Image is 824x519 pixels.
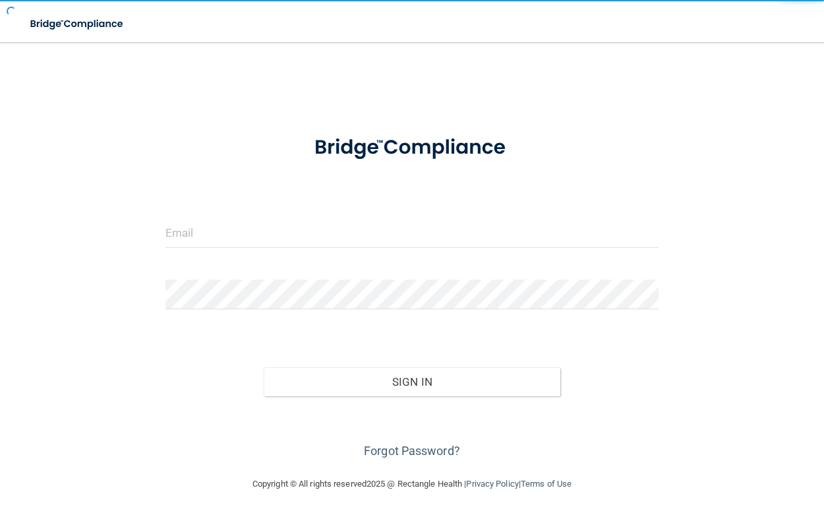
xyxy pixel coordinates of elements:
[466,479,518,489] a: Privacy Policy
[521,479,572,489] a: Terms of Use
[165,218,659,248] input: Email
[20,11,135,38] img: bridge_compliance_login_screen.278c3ca4.svg
[293,121,530,174] img: bridge_compliance_login_screen.278c3ca4.svg
[364,444,460,458] a: Forgot Password?
[171,463,653,505] div: Copyright © All rights reserved 2025 @ Rectangle Health | |
[264,367,560,396] button: Sign In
